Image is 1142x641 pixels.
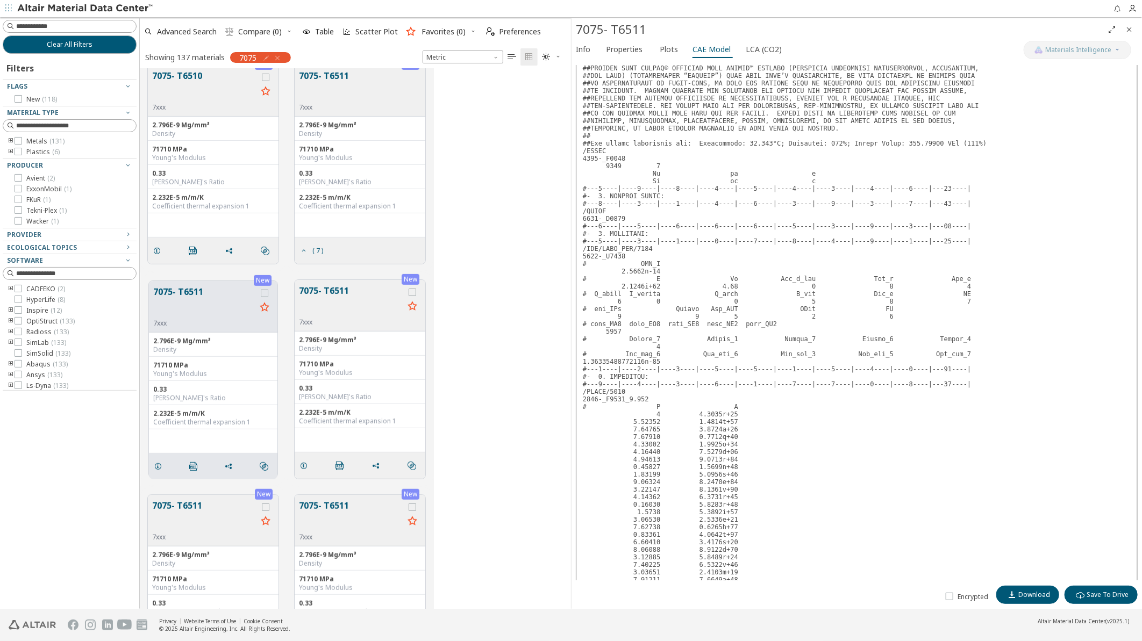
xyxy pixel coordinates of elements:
[299,344,421,353] div: Density
[60,316,75,326] span: ( 133 )
[153,370,273,378] div: Young's Modulus
[299,360,421,369] div: 71710 MPa
[299,154,421,162] div: Young's Modulus
[152,499,257,533] button: 7075- T6511
[404,298,421,315] button: Favorite
[1038,617,1129,625] div: (v2025.1)
[7,137,15,146] i: toogle group
[26,196,51,204] span: FKuR
[403,455,425,477] button: Similar search
[255,489,273,500] div: New
[520,48,538,66] button: Tile View
[299,169,421,178] div: 0.33
[3,228,137,241] button: Provider
[299,417,421,426] div: Coefficient thermal expansion 1
[26,206,67,215] span: Tekni-Plex
[184,617,236,625] a: Website Terms of Use
[153,337,273,345] div: 2.796E-9 Mg/mm³
[152,178,274,186] div: [PERSON_NAME]'s Ratio
[153,285,256,319] button: 7075- T6511
[149,456,172,477] button: Details
[542,53,551,61] i: 
[408,462,416,470] i: 
[55,349,70,358] span: ( 133 )
[538,48,566,66] button: Theme
[606,41,643,58] span: Properties
[3,106,137,119] button: Material Type
[355,28,398,35] span: Scatter Plot
[315,28,334,35] span: Table
[157,28,217,35] span: Advanced Search
[52,147,60,156] span: ( 6 )
[26,328,69,336] span: Radioss
[299,575,421,584] div: 71710 MPa
[423,51,503,63] div: Unit System
[299,121,421,129] div: 2.796E-9 Mg/mm³
[254,275,272,286] div: New
[152,599,274,608] div: 0.33
[1018,590,1050,599] span: Download
[299,193,421,202] div: 2.232E-5 m/m/K
[299,129,421,138] div: Density
[402,489,419,500] div: New
[49,136,65,146] span: ( 131 )
[239,53,256,62] span: 7075
[53,381,68,390] span: ( 133 )
[184,456,207,477] button: PDF Download
[299,145,421,154] div: 71710 MPa
[255,456,277,477] button: Similar search
[299,551,421,559] div: 2.796E-9 Mg/mm³
[299,202,421,211] div: Coefficient thermal expansion 1
[47,40,92,49] span: Clear All Filters
[299,533,404,542] div: 7xxx
[220,240,242,262] button: Share
[152,69,257,103] button: 7075- T6510
[7,82,27,91] span: Flags
[51,306,62,315] span: ( 12 )
[26,360,68,369] span: Abaqus
[1034,46,1043,54] img: AI Copilot
[7,230,41,239] span: Provider
[152,608,274,616] div: [PERSON_NAME]'s Ratio
[152,575,274,584] div: 71710 MPa
[26,185,72,193] span: ExxonMobil
[525,53,533,61] i: 
[152,121,274,129] div: 2.796E-9 Mg/mm³
[152,559,274,568] div: Density
[51,217,59,226] span: ( 1 )
[7,381,15,390] i: toogle group
[58,295,65,304] span: ( 8 )
[331,455,353,477] button: PDF Download
[53,359,68,369] span: ( 133 )
[299,408,421,417] div: 2.232E-5 m/m/K
[576,21,1103,38] div: 7075- T6511
[7,328,15,336] i: toogle group
[299,103,349,112] div: 7xxx
[486,27,495,36] i: 
[299,336,421,344] div: 2.796E-9 Mg/mm³
[299,608,421,616] div: [PERSON_NAME]'s Ratio
[1065,586,1138,604] button: Save To Drive
[26,95,57,104] span: New
[1120,21,1138,38] button: Close
[64,184,72,193] span: ( 1 )
[26,148,60,156] span: Plastics
[43,195,51,204] span: ( 1 )
[159,625,290,632] div: © 2025 Altair Engineering, Inc. All Rights Reserved.
[299,599,421,608] div: 0.33
[42,95,57,104] span: ( 118 )
[576,41,590,58] span: Info
[189,462,198,471] i: 
[17,3,154,14] img: Altair Material Data Center
[59,206,67,215] span: ( 1 )
[225,27,234,36] i: 
[152,584,274,592] div: Young's Modulus
[7,108,59,117] span: Material Type
[26,306,62,315] span: Inspire
[26,137,65,146] span: Metals
[7,256,43,265] span: Software
[299,559,421,568] div: Density
[51,338,66,347] span: ( 133 )
[299,393,421,401] div: [PERSON_NAME]'s Ratio
[148,240,170,262] button: Details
